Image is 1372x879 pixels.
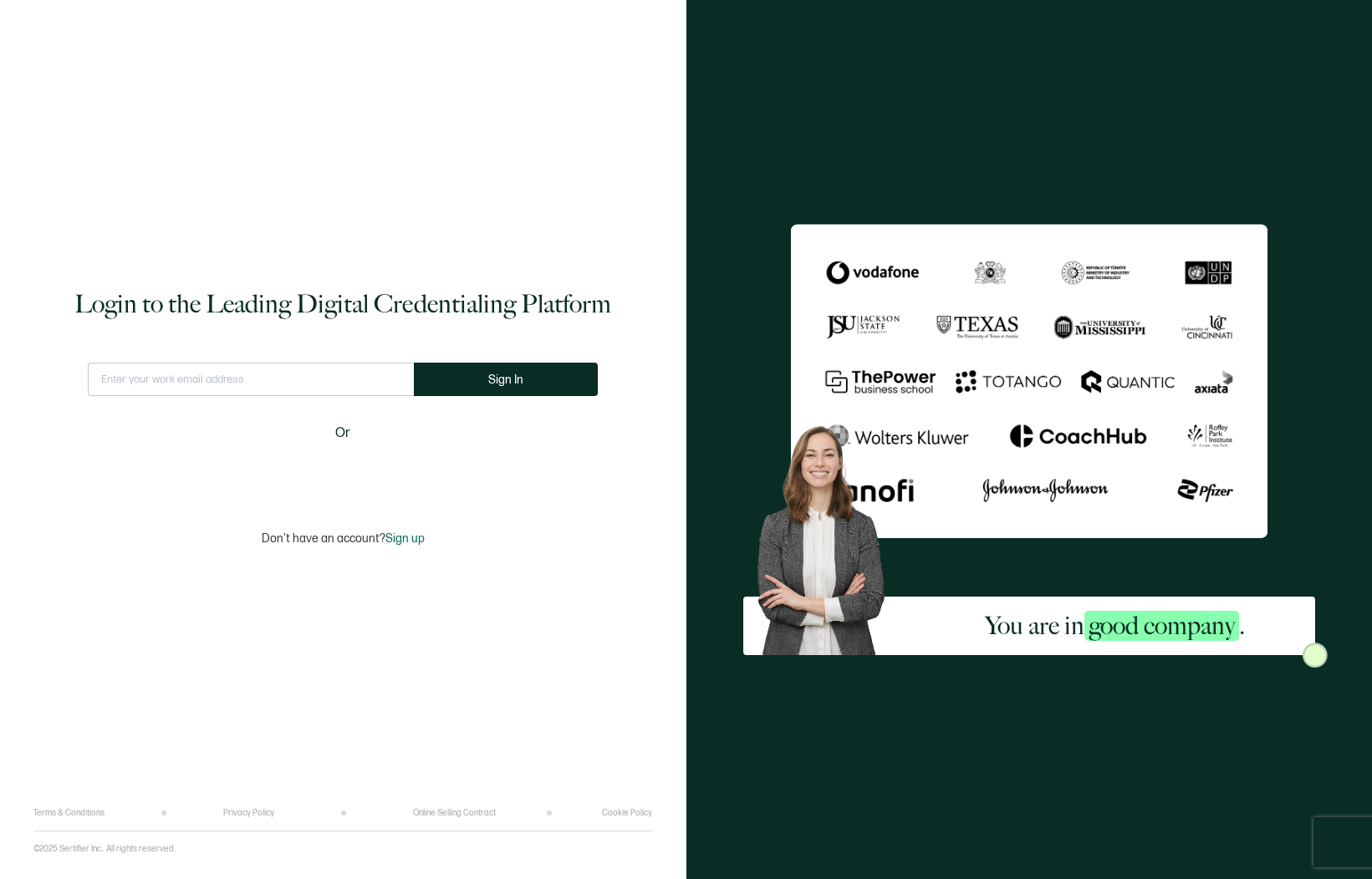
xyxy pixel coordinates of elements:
img: Sertifier Login - You are in <span class="strong-h">good company</span>. Hero [743,414,915,655]
h1: Login to the Leading Digital Credentialing Platform [74,287,611,321]
a: Terms & Conditions [33,808,105,818]
input: Enter your work email address [88,363,414,396]
a: Cookie Policy [602,808,652,818]
span: Sign In [488,373,523,386]
a: Online Selling Contract [413,808,496,818]
img: Sertifier Login - You are in <span class="strong-h">good company</span>. [791,224,1267,538]
iframe: Chat Widget [1085,690,1372,879]
iframe: Sign in with Google Button [238,455,447,491]
p: Don't have an account? [262,531,425,546]
p: ©2025 Sertifier Inc.. All rights reserved. [33,844,176,854]
img: Sertifier Login [1303,643,1328,668]
span: Sign up [385,531,425,546]
span: Or [335,423,350,444]
button: Sign In [414,363,598,396]
h2: You are in . [985,609,1245,643]
a: Privacy Policy [223,808,274,818]
span: good company [1084,611,1239,641]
